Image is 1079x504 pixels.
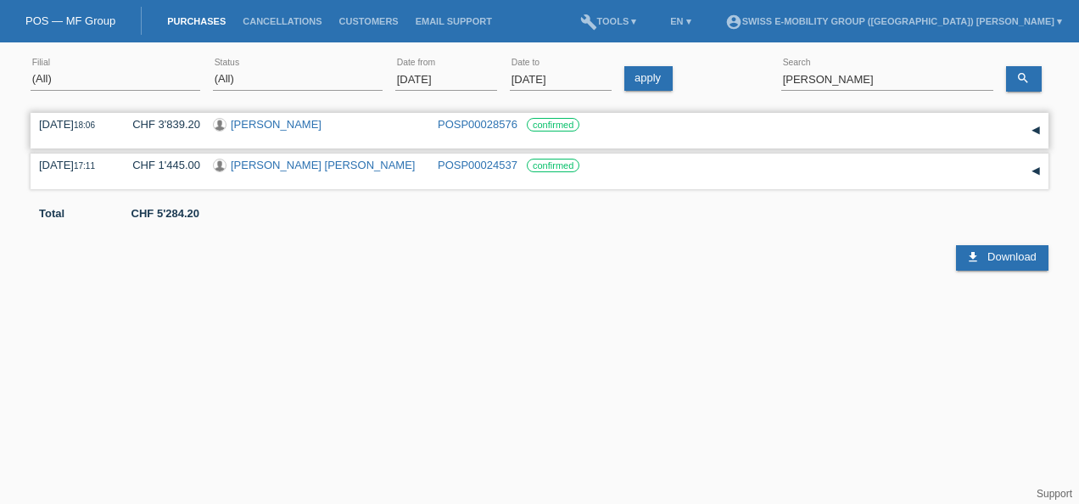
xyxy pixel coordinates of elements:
[25,14,115,27] a: POS — MF Group
[956,245,1048,271] a: download Download
[527,159,579,172] label: confirmed
[527,118,579,132] label: confirmed
[725,14,742,31] i: account_circle
[231,118,321,131] a: [PERSON_NAME]
[74,120,95,130] span: 18:06
[234,16,330,26] a: Cancellations
[120,159,200,171] div: CHF 1'445.00
[662,16,699,26] a: EN ▾
[438,118,517,131] a: POSP00028576
[159,16,234,26] a: Purchases
[407,16,500,26] a: Email Support
[131,207,199,220] b: CHF 5'284.20
[39,159,107,171] div: [DATE]
[231,159,415,171] a: [PERSON_NAME] [PERSON_NAME]
[39,207,64,220] b: Total
[580,14,597,31] i: build
[1023,118,1048,143] div: expand/collapse
[438,159,517,171] a: POSP00024537
[624,66,673,91] a: apply
[966,250,980,264] i: download
[717,16,1071,26] a: account_circleSwiss E-Mobility Group ([GEOGRAPHIC_DATA]) [PERSON_NAME] ▾
[1037,488,1072,500] a: Support
[331,16,407,26] a: Customers
[572,16,646,26] a: buildTools ▾
[1016,71,1030,85] i: search
[1023,159,1048,184] div: expand/collapse
[1006,66,1042,92] a: search
[987,250,1037,263] span: Download
[39,118,107,131] div: [DATE]
[74,161,95,171] span: 17:11
[120,118,200,131] div: CHF 3'839.20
